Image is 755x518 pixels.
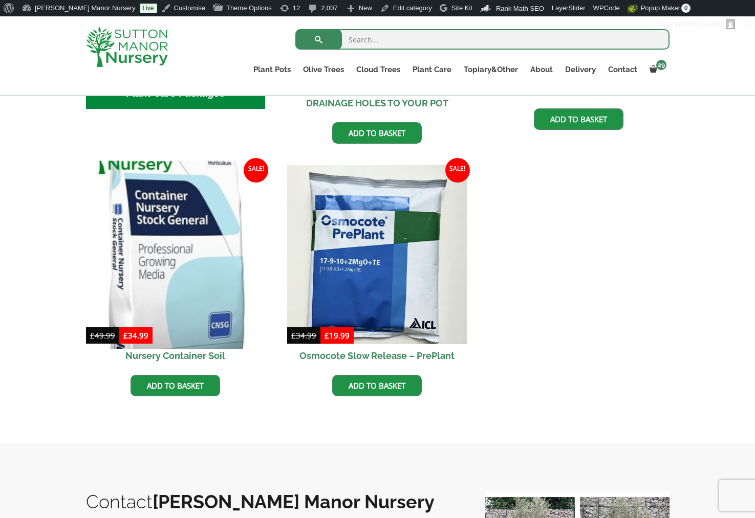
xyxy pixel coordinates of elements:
a: 29 [643,62,670,77]
span: £ [123,330,128,341]
a: Delivery [559,62,602,77]
a: Hi, [656,16,739,33]
a: Sale! Osmocote Slow Release – PrePlant [287,165,467,368]
a: Plant Pots [247,62,297,77]
input: Search... [295,29,670,50]
a: Plant Care [406,62,458,77]
a: Add to basket: “Nursery Container Soil” [131,375,220,396]
span: £ [90,330,95,341]
bdi: 19.99 [325,330,350,341]
span: £ [291,330,296,341]
a: About [524,62,559,77]
a: Sale! Nursery Container Soil [86,165,266,368]
span: 29 [656,60,666,70]
span: Sale! [244,158,268,183]
span: Rank Math SEO [496,5,544,12]
a: Cloud Trees [350,62,406,77]
span: [PERSON_NAME] [668,20,723,28]
img: Osmocote Slow Release - PrePlant [287,165,467,345]
a: Olive Trees [297,62,350,77]
span: £ [325,330,329,341]
a: Add to basket: “Horticultural Fleece” [534,108,623,130]
bdi: 34.99 [291,330,316,341]
span: 0 [681,4,691,13]
a: Add to basket: “POTTING YOUR TREE & ADDING DRAINAGE HOLES TO YOUR POT” [332,122,422,144]
bdi: 49.99 [90,330,115,341]
img: logo [86,27,168,67]
a: Add to basket: “Osmocote Slow Release - PrePlant” [332,375,422,396]
a: Contact [602,62,643,77]
span: Sale! [445,158,470,183]
h2: Osmocote Slow Release – PrePlant [287,344,467,367]
a: Topiary&Other [458,62,524,77]
h2: Contact [86,491,465,512]
bdi: 34.99 [123,330,148,341]
a: Live [140,4,157,13]
b: [PERSON_NAME] Manor Nursery [153,491,435,512]
span: Site Kit [451,4,472,12]
h2: Nursery Container Soil [86,344,266,367]
img: Nursery Container Soil [81,161,270,349]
